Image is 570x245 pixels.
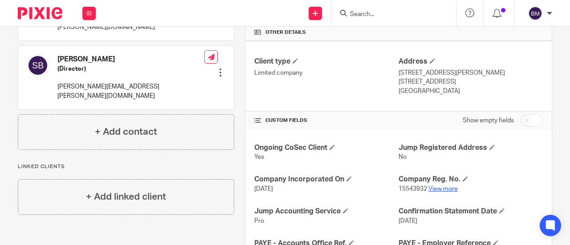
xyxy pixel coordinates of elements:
h4: Jump Registered Address [399,143,543,153]
h4: Company Reg. No. [399,175,543,184]
p: Linked clients [18,163,234,170]
h4: Client type [254,57,399,66]
span: Other details [265,29,306,36]
h4: [PERSON_NAME] [57,55,204,64]
input: Search [349,11,429,19]
span: [DATE] [399,218,417,224]
a: View more [428,186,458,192]
p: Limited company [254,68,399,77]
h4: Address [399,57,543,66]
h4: Ongoing CoSec Client [254,143,399,153]
span: 15543932 [399,186,427,192]
h4: CUSTOM FIELDS [254,117,399,124]
p: [STREET_ADDRESS][PERSON_NAME] [399,68,543,77]
span: Pro [254,218,264,224]
p: [PERSON_NAME][EMAIL_ADDRESS][PERSON_NAME][DOMAIN_NAME] [57,82,204,100]
p: [STREET_ADDRESS] [399,77,543,86]
label: Show empty fields [463,116,514,125]
img: svg%3E [528,6,542,20]
h4: Jump Accounting Service [254,207,399,216]
img: svg%3E [27,55,49,76]
h4: + Add contact [95,125,157,139]
span: [DATE] [254,186,273,192]
p: [GEOGRAPHIC_DATA] [399,87,543,96]
span: Yes [254,154,264,160]
h4: Company Incorporated On [254,175,399,184]
img: Pixie [18,7,62,19]
h5: (Director) [57,64,204,73]
h4: + Add linked client [86,190,166,204]
span: No [399,154,407,160]
h4: Confirmation Statement Date [399,207,543,216]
